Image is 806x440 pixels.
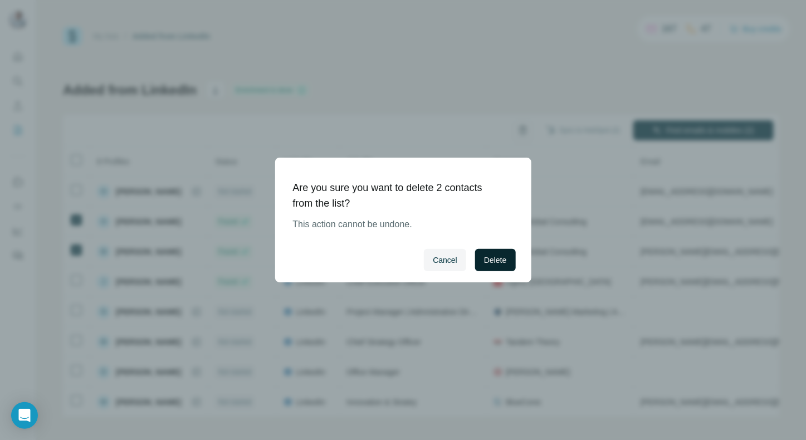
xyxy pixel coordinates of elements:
span: Delete [484,255,506,266]
p: This action cannot be undone. [293,218,505,231]
h1: Are you sure you want to delete 2 contacts from the list? [293,180,505,211]
span: Cancel [433,255,457,266]
button: Delete [475,249,515,271]
div: Open Intercom Messenger [11,402,38,429]
button: Cancel [424,249,466,271]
